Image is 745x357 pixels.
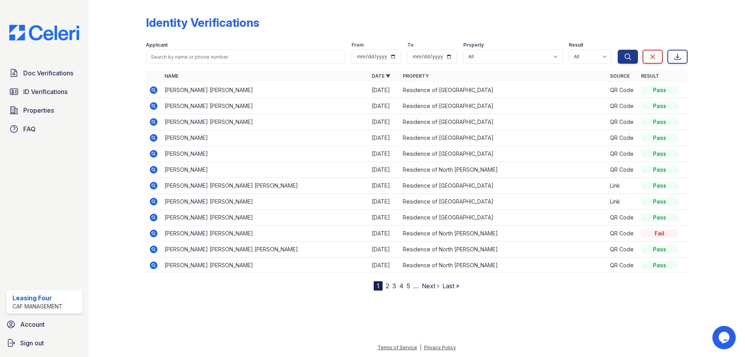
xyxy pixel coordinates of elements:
[146,42,168,48] label: Applicant
[400,210,607,226] td: Residence of [GEOGRAPHIC_DATA]
[23,106,54,115] span: Properties
[146,16,259,30] div: Identity Verifications
[3,335,85,351] a: Sign out
[400,242,607,258] td: Residence of North [PERSON_NAME]
[6,84,82,99] a: ID Verifications
[641,230,678,237] div: Fail
[161,146,369,162] td: [PERSON_NAME]
[610,73,630,79] a: Source
[607,210,638,226] td: QR Code
[386,282,389,290] a: 2
[369,194,400,210] td: [DATE]
[369,210,400,226] td: [DATE]
[407,282,410,290] a: 5
[463,42,484,48] label: Property
[161,258,369,273] td: [PERSON_NAME] [PERSON_NAME]
[607,226,638,242] td: QR Code
[399,282,404,290] a: 4
[420,345,421,350] div: |
[378,345,417,350] a: Terms of Service
[161,210,369,226] td: [PERSON_NAME] [PERSON_NAME]
[161,194,369,210] td: [PERSON_NAME] [PERSON_NAME]
[400,82,607,98] td: Residence of [GEOGRAPHIC_DATA]
[641,118,678,126] div: Pass
[3,25,85,40] img: CE_Logo_Blue-a8612792a0a2168367f1c8372b55b34899dd931a85d93a1a3d3e32e68fde9ad4.png
[12,303,62,310] div: CAF Management
[369,130,400,146] td: [DATE]
[23,87,68,96] span: ID Verifications
[6,121,82,137] a: FAQ
[161,98,369,114] td: [PERSON_NAME] [PERSON_NAME]
[392,282,396,290] a: 3
[369,82,400,98] td: [DATE]
[23,124,36,134] span: FAQ
[400,146,607,162] td: Residence of [GEOGRAPHIC_DATA]
[161,82,369,98] td: [PERSON_NAME] [PERSON_NAME]
[400,178,607,194] td: Residence of [GEOGRAPHIC_DATA]
[641,198,678,205] div: Pass
[607,82,638,98] td: QR Code
[161,130,369,146] td: [PERSON_NAME]
[607,242,638,258] td: QR Code
[607,146,638,162] td: QR Code
[641,214,678,221] div: Pass
[161,242,369,258] td: [PERSON_NAME] [PERSON_NAME] [PERSON_NAME]
[424,345,456,350] a: Privacy Policy
[400,130,607,146] td: Residence of [GEOGRAPHIC_DATA]
[641,86,678,94] div: Pass
[607,178,638,194] td: Link
[20,338,44,348] span: Sign out
[400,98,607,114] td: Residence of [GEOGRAPHIC_DATA]
[607,194,638,210] td: Link
[607,162,638,178] td: QR Code
[372,73,390,79] a: Date ▼
[400,258,607,273] td: Residence of North [PERSON_NAME]
[23,68,73,78] span: Doc Verifications
[369,258,400,273] td: [DATE]
[422,282,439,290] a: Next ›
[161,114,369,130] td: [PERSON_NAME] [PERSON_NAME]
[369,178,400,194] td: [DATE]
[161,162,369,178] td: [PERSON_NAME]
[400,114,607,130] td: Residence of [GEOGRAPHIC_DATA]
[374,281,383,291] div: 1
[641,134,678,142] div: Pass
[165,73,178,79] a: Name
[641,261,678,269] div: Pass
[369,98,400,114] td: [DATE]
[407,42,414,48] label: To
[569,42,583,48] label: Result
[369,242,400,258] td: [DATE]
[6,103,82,118] a: Properties
[641,73,659,79] a: Result
[3,317,85,332] a: Account
[413,281,419,291] span: …
[12,293,62,303] div: Leasing Four
[20,320,45,329] span: Account
[641,166,678,174] div: Pass
[369,162,400,178] td: [DATE]
[369,114,400,130] td: [DATE]
[400,194,607,210] td: Residence of [GEOGRAPHIC_DATA]
[442,282,459,290] a: Last »
[641,246,678,253] div: Pass
[6,65,82,81] a: Doc Verifications
[400,226,607,242] td: Residence of North [PERSON_NAME]
[369,226,400,242] td: [DATE]
[607,98,638,114] td: QR Code
[607,258,638,273] td: QR Code
[607,114,638,130] td: QR Code
[369,146,400,162] td: [DATE]
[352,42,364,48] label: From
[641,102,678,110] div: Pass
[641,182,678,190] div: Pass
[712,326,737,349] iframe: chat widget
[161,226,369,242] td: [PERSON_NAME] [PERSON_NAME]
[403,73,429,79] a: Property
[400,162,607,178] td: Residence of North [PERSON_NAME]
[146,50,345,64] input: Search by name or phone number
[641,150,678,158] div: Pass
[161,178,369,194] td: [PERSON_NAME] [PERSON_NAME] [PERSON_NAME]
[607,130,638,146] td: QR Code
